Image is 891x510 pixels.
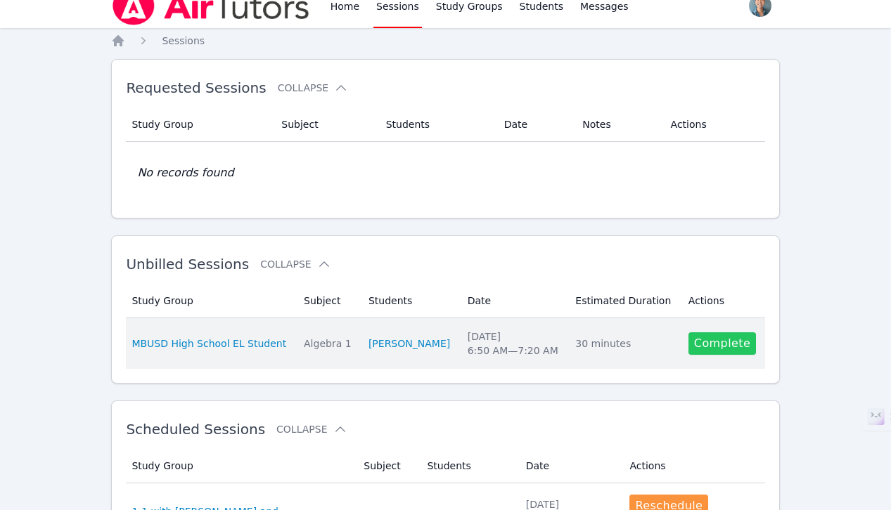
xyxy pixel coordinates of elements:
a: Complete [688,332,756,355]
th: Date [496,107,575,142]
div: [DATE] 6:50 AM — 7:20 AM [468,329,559,358]
a: MBUSD High School EL Student [132,336,286,351]
th: Students [378,107,496,142]
nav: Breadcrumb [111,34,779,48]
span: Sessions [162,35,205,46]
th: Actions [680,284,765,318]
th: Subject [273,107,377,142]
a: [PERSON_NAME] [368,336,450,351]
th: Study Group [126,284,295,318]
th: Estimated Duration [567,284,680,318]
span: Scheduled Sessions [126,421,265,438]
th: Actions [662,107,765,142]
button: Collapse [260,257,331,271]
td: No records found [126,142,764,204]
a: Sessions [162,34,205,48]
th: Study Group [126,107,273,142]
th: Actions [621,449,764,483]
th: Students [360,284,459,318]
th: Study Group [126,449,355,483]
button: Collapse [278,81,348,95]
tr: MBUSD High School EL StudentAlgebra 1[PERSON_NAME][DATE]6:50 AM—7:20 AM30 minutesComplete [126,318,764,369]
span: Unbilled Sessions [126,256,249,273]
button: Collapse [276,422,347,436]
div: 30 minutes [575,336,672,351]
th: Students [418,449,517,483]
th: Subject [295,284,360,318]
div: Algebra 1 [304,336,352,351]
span: Requested Sessions [126,79,266,96]
th: Date [518,449,622,483]
th: Subject [355,449,418,483]
th: Date [459,284,568,318]
th: Notes [574,107,662,142]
